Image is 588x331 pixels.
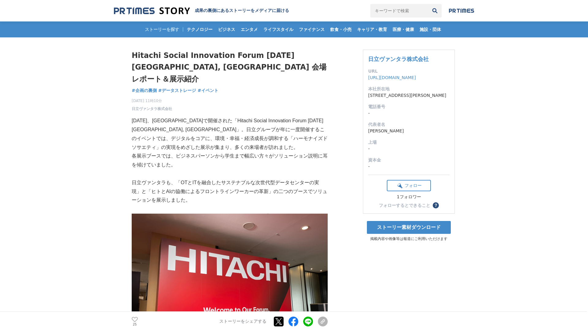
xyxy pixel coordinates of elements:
[368,75,416,80] a: [URL][DOMAIN_NAME]
[198,88,218,93] span: #イベント
[363,236,455,242] p: 掲載内容や画像等は報道にご利用いただけます
[238,21,260,37] a: エンタメ
[184,27,215,32] span: テクノロジー
[328,27,354,32] span: 飲食・小売
[219,319,266,324] p: ストーリーをシェアする
[195,8,289,13] h2: 成果の裏側にあるストーリーをメディアに届ける
[368,146,450,152] dd: -
[417,27,443,32] span: 施設・団体
[368,139,450,146] dt: 上場
[132,87,157,94] a: #企画の裏側
[390,21,417,37] a: 医療・健康
[368,157,450,163] dt: 資本金
[368,92,450,99] dd: [STREET_ADDRESS][PERSON_NAME]
[367,221,451,234] a: ストーリー素材ダウンロード
[368,104,450,110] dt: 電話番号
[379,203,430,207] div: フォローするとできること
[216,21,238,37] a: ビジネス
[132,323,138,326] p: 25
[390,27,417,32] span: 医療・健康
[368,68,450,74] dt: URL
[428,4,442,17] button: 検索
[449,8,474,13] img: prtimes
[132,116,328,152] p: [DATE]、[GEOGRAPHIC_DATA]で開催された「Hitachi Social Innovation Forum [DATE] [GEOGRAPHIC_DATA], [GEOGRAP...
[132,98,172,104] span: [DATE] 11時10分
[368,110,450,116] dd: -
[261,27,296,32] span: ライフスタイル
[114,7,289,15] a: 成果の裏側にあるストーリーをメディアに届ける 成果の裏側にあるストーリーをメディアに届ける
[132,152,328,169] p: 各展示ブースでは、ビジネスパーソンから学生まで幅広い方々がソリューション説明に耳を傾けていました。
[198,87,218,94] a: #イベント
[368,121,450,128] dt: 代表者名
[132,88,157,93] span: #企画の裏側
[368,163,450,170] dd: -
[132,178,328,205] p: 日立ヴァンタラも、「OTとITを融合したサステナブルな次世代型データセンターの実現」と「ヒトとAIの協働によるフロントラインワーカーの革新」の二つのブースでソリューションを展示しました。
[368,56,429,62] a: 日立ヴァンタラ株式会社
[296,27,327,32] span: ファイナンス
[387,194,431,200] div: 1フォロワー
[261,21,296,37] a: ライフスタイル
[328,21,354,37] a: 飲食・小売
[184,21,215,37] a: テクノロジー
[355,21,390,37] a: キャリア・教育
[158,87,196,94] a: #データストレージ
[132,106,172,112] a: 日立ヴァンタラ株式会社
[417,21,443,37] a: 施設・団体
[238,27,260,32] span: エンタメ
[368,86,450,92] dt: 本社所在地
[132,50,328,85] h1: Hitachi Social Innovation Forum [DATE] [GEOGRAPHIC_DATA], [GEOGRAPHIC_DATA] 会場レポート＆展示紹介
[355,27,390,32] span: キャリア・教育
[216,27,238,32] span: ビジネス
[434,203,438,207] span: ？
[433,202,439,208] button: ？
[114,7,190,15] img: 成果の裏側にあるストーリーをメディアに届ける
[296,21,327,37] a: ファイナンス
[368,128,450,134] dd: [PERSON_NAME]
[370,4,428,17] input: キーワードで検索
[387,180,431,191] button: フォロー
[158,88,196,93] span: #データストレージ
